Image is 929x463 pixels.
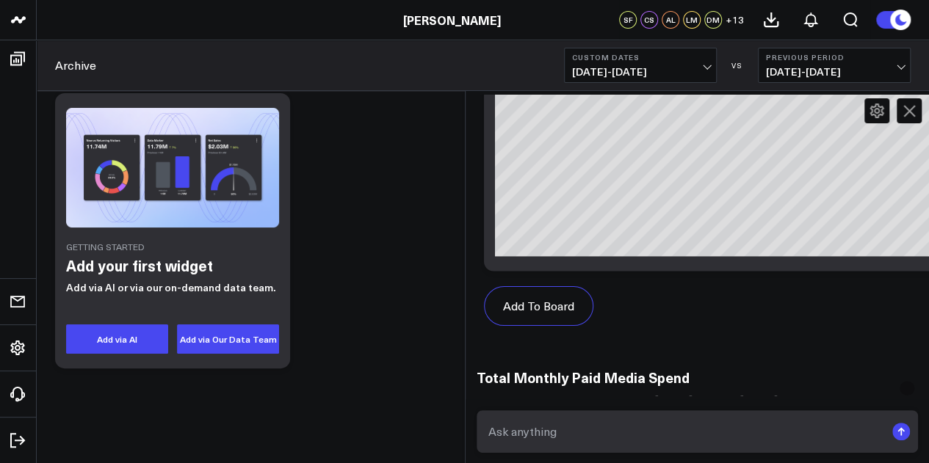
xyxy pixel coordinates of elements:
[572,53,709,62] b: Custom Dates
[564,48,717,83] button: Custom Dates[DATE]-[DATE]
[726,11,744,29] button: +13
[484,286,593,326] button: Add To Board
[572,66,709,78] span: [DATE] - [DATE]
[640,11,658,29] div: CS
[66,324,168,354] button: Add via AI
[619,11,637,29] div: SF
[485,418,886,445] input: Ask anything
[66,242,279,251] div: Getting Started
[758,48,911,83] button: Previous Period[DATE]-[DATE]
[766,53,903,62] b: Previous Period
[724,61,751,70] div: VS
[683,11,701,29] div: LM
[55,57,96,73] a: Archive
[726,15,744,25] span: + 13
[662,11,679,29] div: AL
[766,66,903,78] span: [DATE] - [DATE]
[177,324,279,354] button: Add via Our Data Team
[403,12,501,28] a: [PERSON_NAME]
[66,255,279,277] h2: Add your first widget
[66,280,279,295] p: Add via AI or via our on-demand data team.
[704,11,722,29] div: DM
